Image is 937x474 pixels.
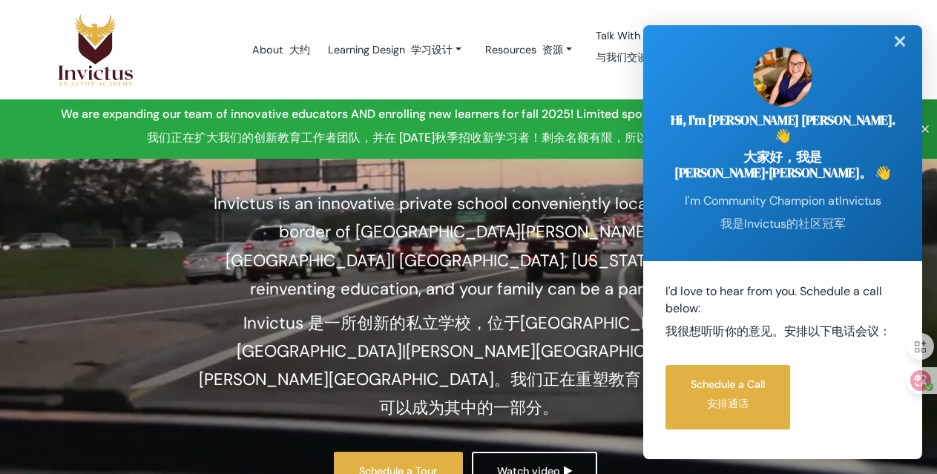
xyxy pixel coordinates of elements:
p: Invictus is an innovative private school conveniently located at the border of [GEOGRAPHIC_DATA][... [198,190,740,428]
a: About 大约 [246,19,316,82]
a: Donate 捐 [816,19,881,82]
font: Invictus 是一所创新的私立学校，位于[GEOGRAPHIC_DATA] |[GEOGRAPHIC_DATA]|[PERSON_NAME][GEOGRAPHIC_DATA][PERSON_... [199,312,739,418]
p: I'd love to hear from you. Schedule a call below: [665,283,900,346]
a: Talk With Us与我们交谈 [584,22,668,76]
img: sarah.jpg [753,47,812,107]
a: Tuition 学费 [668,19,740,82]
font: 学习设计 [411,43,453,56]
font: 安排通话 [707,397,749,410]
a: Resources 资源 [473,36,584,64]
font: 资源 [542,43,563,56]
font: 与我们交谈 [596,50,648,64]
font: 大约 [289,43,310,56]
span: Invictus [744,216,786,231]
font: 我很想听听你的意见。安排以下电话会议： [665,323,891,339]
font: 大家好，我是[PERSON_NAME]·[PERSON_NAME]。 👋 [674,148,891,182]
img: Logo [57,13,134,87]
h2: Hi, I'm [PERSON_NAME] [PERSON_NAME]. 👋 [665,113,900,187]
a: Learning Design 学习设计 [316,36,473,64]
a: Careers 职业 [740,19,816,82]
p: I'm Community Champion at [665,193,900,239]
font: 我是 的社区冠军 [720,216,846,231]
a: Schedule a Call安排通话 [665,365,790,429]
div: ✕ [885,25,915,58]
span: Invictus [839,193,881,208]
